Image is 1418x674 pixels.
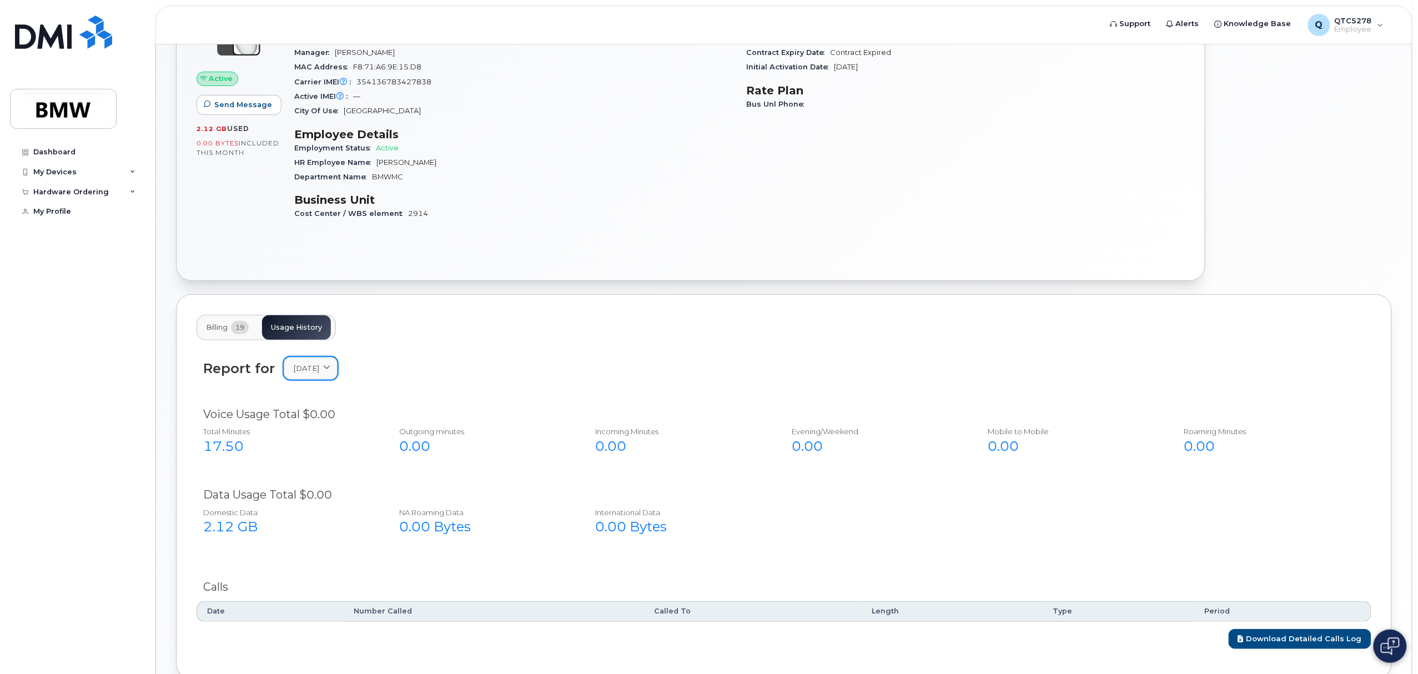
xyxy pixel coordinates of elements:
div: Incoming Minutes [596,426,767,437]
span: City Of Use [294,107,344,115]
div: 0.00 [399,437,571,456]
div: 0.00 Bytes [596,517,767,536]
div: Total Minutes [203,426,375,437]
h3: Rate Plan [746,84,1185,97]
span: [GEOGRAPHIC_DATA] [344,107,421,115]
a: [DATE] [284,357,338,380]
span: Alerts [1176,18,1199,29]
span: Carrier IMEI [294,78,356,86]
span: Support [1120,18,1151,29]
span: [DATE] [834,63,858,71]
img: Open chat [1381,637,1400,655]
a: Alerts [1159,13,1207,35]
span: Manager [294,48,335,57]
div: QTC5278 [1300,14,1391,36]
div: Data Usage Total $0.00 [203,487,1365,503]
span: MAC Address [294,63,353,71]
span: used [227,124,249,133]
span: Cost Center / WBS element [294,209,408,218]
span: Bus Unl Phone [746,100,809,108]
span: [PERSON_NAME] [335,48,395,57]
span: BMWMC [372,173,403,181]
h3: Business Unit [294,193,733,207]
span: Employment Status [294,144,376,152]
span: 2914 [408,209,428,218]
th: Called To [644,601,862,621]
a: Support [1103,13,1159,35]
div: 0.00 [792,437,963,456]
th: Date [197,601,344,621]
span: Send Message [214,99,272,110]
div: 0.00 [1184,437,1356,456]
div: Domestic Data [203,507,375,518]
h3: Employee Details [294,128,733,141]
div: 2.12 GB [203,517,375,536]
span: 354136783427838 [356,78,431,86]
span: Q [1315,18,1323,32]
span: Contract Expiry Date [746,48,830,57]
span: 2.12 GB [197,125,227,133]
button: Send Message [197,95,281,115]
a: Knowledge Base [1207,13,1299,35]
span: Active IMEI [294,92,353,100]
th: Period [1194,601,1371,621]
span: HR Employee Name [294,158,376,167]
span: Contract Expired [830,48,891,57]
span: [PERSON_NAME] [376,158,436,167]
span: Active [209,73,233,84]
span: QTC5278 [1335,16,1372,25]
div: 17.50 [203,437,375,456]
div: Voice Usage Total $0.00 [203,406,1365,422]
a: Download Detailed Calls Log [1229,629,1371,650]
span: Knowledge Base [1224,18,1291,29]
div: Evening/Weekend [792,426,963,437]
div: Mobile to Mobile [988,426,1159,437]
div: 0.00 Bytes [399,517,571,536]
div: NA Roaming Data [399,507,571,518]
span: — [353,92,360,100]
span: [DATE] [293,363,319,374]
div: 0.00 [596,437,767,456]
div: Outgoing minutes [399,426,571,437]
span: F8:71:A6:9E:15:D8 [353,63,421,71]
th: Number Called [344,601,644,621]
div: Calls [203,579,1365,595]
div: International Data [596,507,767,518]
span: Employee [1335,25,1372,34]
div: 0.00 [988,437,1159,456]
span: Department Name [294,173,372,181]
span: 0.00 Bytes [197,139,239,147]
span: 19 [231,321,249,334]
span: Billing [206,323,228,332]
div: Report for [203,361,275,376]
div: Roaming Minutes [1184,426,1356,437]
span: Active [376,144,399,152]
span: Initial Activation Date [746,63,834,71]
th: Type [1043,601,1195,621]
th: Length [862,601,1043,621]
